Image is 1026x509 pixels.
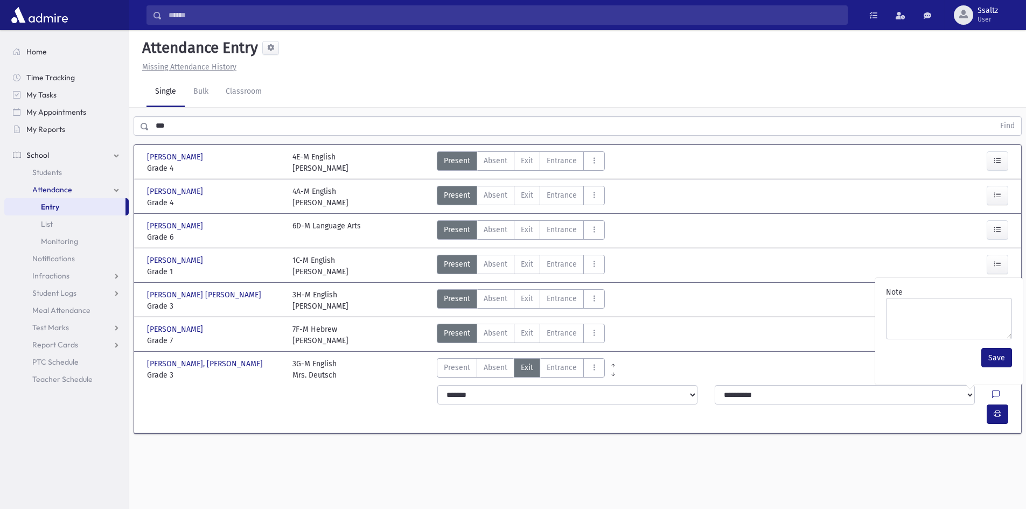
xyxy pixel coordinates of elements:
span: Present [444,190,470,201]
a: Student Logs [4,284,129,302]
span: Exit [521,362,533,373]
a: Monitoring [4,233,129,250]
span: Exit [521,293,533,304]
div: 3H-M English [PERSON_NAME] [292,289,348,312]
span: Exit [521,155,533,166]
span: Test Marks [32,323,69,332]
div: 6D-M Language Arts [292,220,361,243]
span: Entrance [547,362,577,373]
button: Save [981,348,1012,367]
span: [PERSON_NAME] [147,151,205,163]
span: [PERSON_NAME], [PERSON_NAME] [147,358,265,369]
span: Present [444,362,470,373]
span: Entrance [547,155,577,166]
span: Time Tracking [26,73,75,82]
span: Grade 4 [147,197,282,208]
span: [PERSON_NAME] [PERSON_NAME] [147,289,263,301]
span: Entry [41,202,59,212]
span: Grade 3 [147,369,282,381]
span: Attendance [32,185,72,194]
a: List [4,215,129,233]
span: [PERSON_NAME] [147,220,205,232]
span: Teacher Schedule [32,374,93,384]
span: Notifications [32,254,75,263]
div: 4A-M English [PERSON_NAME] [292,186,348,208]
span: [PERSON_NAME] [147,255,205,266]
span: [PERSON_NAME] [147,324,205,335]
span: Present [444,259,470,270]
div: 4E-M English [PERSON_NAME] [292,151,348,174]
a: Infractions [4,267,129,284]
span: Absent [484,190,507,201]
span: [PERSON_NAME] [147,186,205,197]
div: AttTypes [437,220,605,243]
a: Single [146,77,185,107]
div: AttTypes [437,255,605,277]
a: Entry [4,198,125,215]
span: Absent [484,155,507,166]
span: Absent [484,259,507,270]
span: Exit [521,327,533,339]
span: Meal Attendance [32,305,90,315]
span: Student Logs [32,288,76,298]
span: Exit [521,190,533,201]
span: Exit [521,224,533,235]
a: My Reports [4,121,129,138]
a: Test Marks [4,319,129,336]
span: Absent [484,293,507,304]
span: Grade 4 [147,163,282,174]
span: List [41,219,53,229]
img: AdmirePro [9,4,71,26]
span: Present [444,224,470,235]
span: My Tasks [26,90,57,100]
div: 7F-M Hebrew [PERSON_NAME] [292,324,348,346]
span: My Reports [26,124,65,134]
a: PTC Schedule [4,353,129,371]
button: Find [994,117,1021,135]
span: Home [26,47,47,57]
span: Entrance [547,190,577,201]
span: Entrance [547,224,577,235]
span: Present [444,155,470,166]
u: Missing Attendance History [142,62,236,72]
div: AttTypes [437,289,605,312]
span: Ssaltz [978,6,998,15]
span: Present [444,327,470,339]
span: My Appointments [26,107,86,117]
div: 3G-M English Mrs. Deutsch [292,358,337,381]
label: Note [886,287,903,298]
span: Absent [484,224,507,235]
span: Entrance [547,327,577,339]
a: Attendance [4,181,129,198]
a: My Appointments [4,103,129,121]
a: Home [4,43,129,60]
a: Time Tracking [4,69,129,86]
span: Exit [521,259,533,270]
div: AttTypes [437,324,605,346]
a: Notifications [4,250,129,267]
h5: Attendance Entry [138,39,258,57]
a: Classroom [217,77,270,107]
a: Meal Attendance [4,302,129,319]
span: Students [32,168,62,177]
span: PTC Schedule [32,357,79,367]
a: Bulk [185,77,217,107]
span: Report Cards [32,340,78,350]
span: Absent [484,362,507,373]
a: Report Cards [4,336,129,353]
a: My Tasks [4,86,129,103]
span: Grade 7 [147,335,282,346]
a: School [4,147,129,164]
span: Grade 6 [147,232,282,243]
span: Entrance [547,293,577,304]
span: Infractions [32,271,69,281]
a: Missing Attendance History [138,62,236,72]
div: AttTypes [437,151,605,174]
span: User [978,15,998,24]
span: Grade 1 [147,266,282,277]
a: Teacher Schedule [4,371,129,388]
span: Monitoring [41,236,78,246]
div: AttTypes [437,358,605,381]
span: Entrance [547,259,577,270]
input: Search [162,5,847,25]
